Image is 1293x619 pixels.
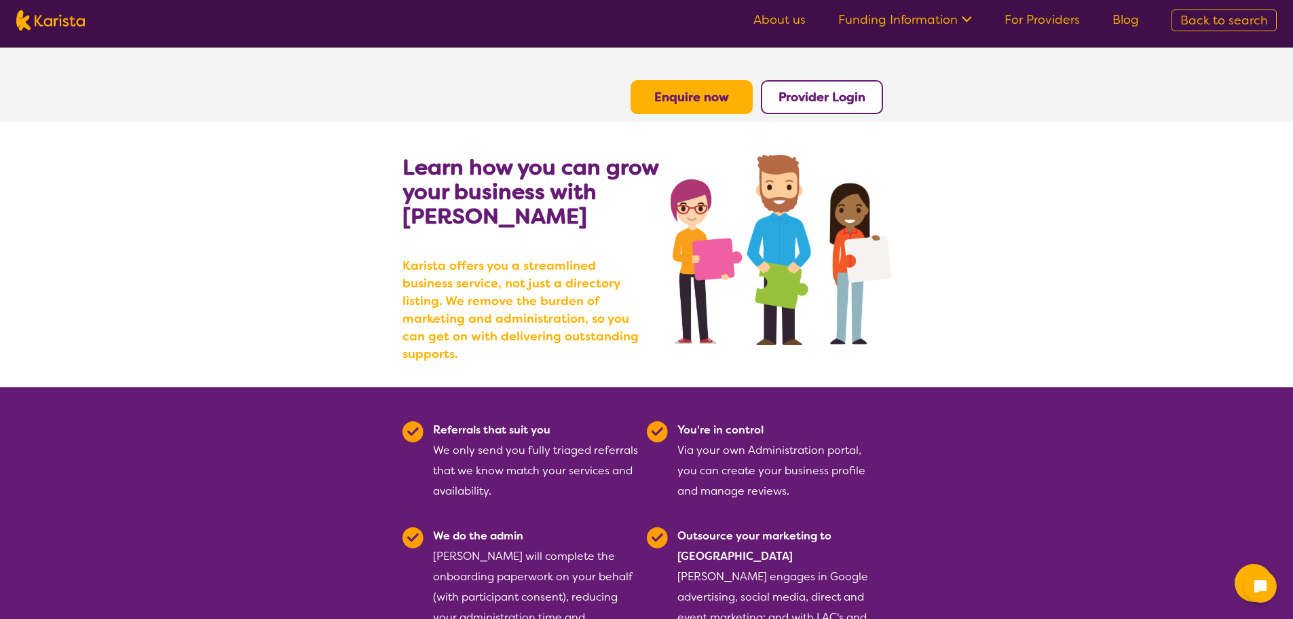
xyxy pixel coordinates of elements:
[631,80,753,114] button: Enquire now
[433,420,639,501] div: We only send you fully triaged referrals that we know match your services and availability.
[402,421,424,442] img: Tick
[753,12,806,28] a: About us
[779,89,865,105] a: Provider Login
[402,257,647,363] b: Karista offers you a streamlined business service, not just a directory listing. We remove the bu...
[1112,12,1139,28] a: Blog
[677,529,831,563] b: Outsource your marketing to [GEOGRAPHIC_DATA]
[677,420,883,501] div: Via your own Administration portal, you can create your business profile and manage reviews.
[677,423,764,437] b: You're in control
[1172,10,1277,31] a: Back to search
[402,527,424,548] img: Tick
[1235,564,1273,602] button: Channel Menu
[16,10,85,31] img: Karista logo
[433,529,523,543] b: We do the admin
[1180,12,1268,29] span: Back to search
[433,423,550,437] b: Referrals that suit you
[647,527,668,548] img: Tick
[654,89,729,105] a: Enquire now
[1005,12,1080,28] a: For Providers
[402,153,658,230] b: Learn how you can grow your business with [PERSON_NAME]
[647,421,668,442] img: Tick
[838,12,972,28] a: Funding Information
[761,80,883,114] button: Provider Login
[671,155,891,345] img: grow your business with Karista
